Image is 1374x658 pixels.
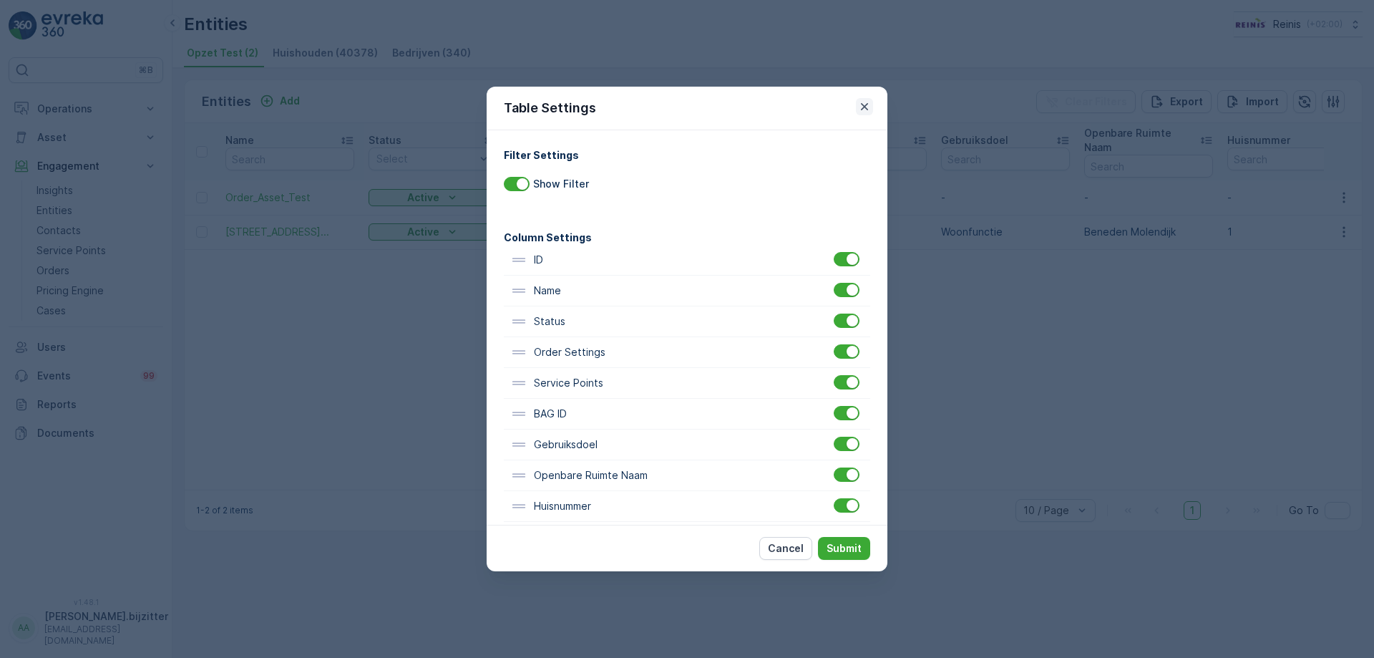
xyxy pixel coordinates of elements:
div: Name [504,276,870,306]
p: Show Filter [533,177,589,191]
div: Gebruiksdoel [504,430,870,460]
div: Huisnummer [504,491,870,522]
p: BAG ID [534,407,567,421]
p: Order Settings [534,345,605,359]
h4: Column Settings [504,230,870,245]
p: Gebruiksdoel [534,437,598,452]
p: Cancel [768,541,804,556]
p: Status [534,314,565,329]
div: Status [504,306,870,337]
p: Name [534,284,561,298]
div: ID [504,245,870,276]
p: Service Points [534,376,603,390]
button: Cancel [759,537,812,560]
h4: Filter Settings [504,147,870,163]
button: Submit [818,537,870,560]
div: Openbare Ruimte Naam [504,460,870,491]
p: Submit [827,541,862,556]
div: Order Settings [504,337,870,368]
div: Service Points [504,368,870,399]
p: ID [534,253,543,267]
p: Table Settings [504,98,596,118]
div: BAG ID [504,399,870,430]
div: Huisletter [504,522,870,553]
p: Openbare Ruimte Naam [534,468,648,483]
p: Huisnummer [534,499,591,513]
